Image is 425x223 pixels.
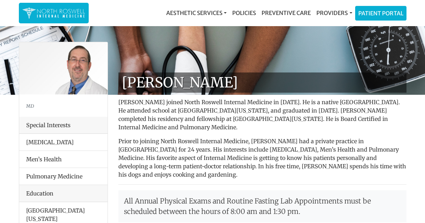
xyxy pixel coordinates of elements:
p: Prior to joining North Roswell Internal Medicine, [PERSON_NAME] had a private practice in [GEOGRA... [118,137,406,179]
a: Preventive Care [259,6,314,20]
img: Dr. George Kanes [19,42,108,94]
a: Aesthetic Services [163,6,229,20]
li: Men’s Health [19,151,108,168]
li: [MEDICAL_DATA] [19,134,108,151]
small: MD [26,103,34,109]
img: North Roswell Internal Medicine [22,6,85,20]
div: Education [19,185,108,202]
h1: [PERSON_NAME] [118,72,406,93]
p: All Annual Physical Exams and Routine Fasting Lab Appointments must be scheduled between the hour... [118,190,406,222]
a: Policies [229,6,259,20]
p: [PERSON_NAME] joined North Roswell Internal Medicine in [DATE]. He is a native [GEOGRAPHIC_DATA].... [118,98,406,131]
a: Patient Portal [356,6,406,20]
a: Providers [314,6,355,20]
div: Special Interests [19,117,108,134]
li: Pulmonary Medicine [19,168,108,185]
